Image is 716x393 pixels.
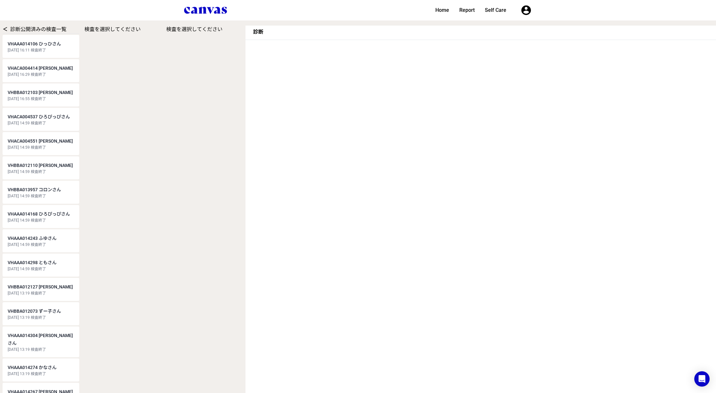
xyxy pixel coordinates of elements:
span: VHBBA012103 [PERSON_NAME] [8,90,73,95]
div: 検査を選択してください [84,26,161,33]
a: Home [433,6,452,14]
a: VHBBA012127 [PERSON_NAME] [DATE] 13:19 検査終了 [3,278,79,301]
a: VHAAA014168 ひろぴっぴさん [DATE] 14:59 検査終了 [3,205,79,228]
a: VHACA004537 ひろぴっぴさん [DATE] 14:59 検査終了 [3,108,79,131]
a: VHACA004414 [PERSON_NAME] [DATE] 16:29 検査終了 [3,59,79,82]
div: [DATE] 13:19 検査終了 [8,347,74,352]
div: [DATE] 14:59 検査終了 [8,218,74,223]
span: VHAAA014168 ひろぴっぴさん [8,211,70,216]
span: VHAAA014298 ともさん [8,260,57,265]
div: [DATE] 16:55 検査終了 [8,96,74,101]
span: VHBBA013957 コロンさん [8,187,61,192]
div: [DATE] 14:59 検査終了 [8,169,74,174]
span: VHAAA014243 ふゆさん [8,236,57,241]
a: VHAAA014298 ともさん [DATE] 14:59 検査終了 [3,254,79,277]
a: VHAAA014243 ふゆさん [DATE] 14:59 検査終了 [3,229,79,252]
div: 診断公開済みの検査一覧 [3,26,79,34]
span: VHACA004537 ひろぴっぴさん [8,114,70,119]
a: VHBBA013957 コロンさん [DATE] 14:59 検査終了 [3,181,79,204]
div: [DATE] 16:29 検査終了 [8,72,74,77]
a: VHAAA014274 かなさん [DATE] 13:19 検査終了 [3,358,79,381]
span: VHAAA014274 かなさん [8,365,57,370]
span: VHBBA012110 [PERSON_NAME] [8,163,73,168]
div: [DATE] 13:19 検査終了 [8,371,74,376]
button: User menu [520,4,532,16]
span: VHBBA012127 [PERSON_NAME] [8,284,73,289]
div: [DATE] 14:59 検査終了 [8,145,74,150]
a: Report [457,6,477,14]
div: [DATE] 13:19 検査終了 [8,291,74,296]
i: account_circle [520,4,532,16]
a: VHBBA012110 [PERSON_NAME] [DATE] 14:59 検査終了 [3,156,79,179]
h3: 診断 [253,28,263,36]
div: [DATE] 14:59 検査終了 [8,121,74,126]
a: VHAAA014304 [PERSON_NAME]さん [DATE] 13:19 検査終了 [3,326,79,357]
div: [DATE] 14:59 検査終了 [8,193,74,199]
a: VHBBA012103 [PERSON_NAME] [DATE] 16:55 検査終了 [3,83,79,106]
div: 検査を選択してください [166,26,243,33]
span: VHAAA014106 ひっひさん [8,41,61,46]
a: VHACA004551 [PERSON_NAME] [DATE] 14:59 検査終了 [3,132,79,155]
div: [DATE] 13:19 検査終了 [8,315,74,320]
a: ＜ [3,26,8,32]
span: VHACA004414 [PERSON_NAME] [8,66,73,71]
a: VHBBA012073 ずー子さん [DATE] 13:19 検査終了 [3,302,79,325]
div: [DATE] 14:59 検査終了 [8,242,74,247]
a: VHAAA014106 ひっひさん [DATE] 16:11 検査終了 [3,35,79,58]
div: Open Intercom Messenger [694,371,710,387]
div: [DATE] 16:11 検査終了 [8,48,74,53]
span: VHACA004551 [PERSON_NAME] [8,138,73,144]
span: VHBBA012073 ずー子さん [8,309,61,314]
span: VHAAA014304 [PERSON_NAME]さん [8,333,73,346]
div: [DATE] 14:59 検査終了 [8,266,74,271]
a: Self Care [482,6,509,14]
